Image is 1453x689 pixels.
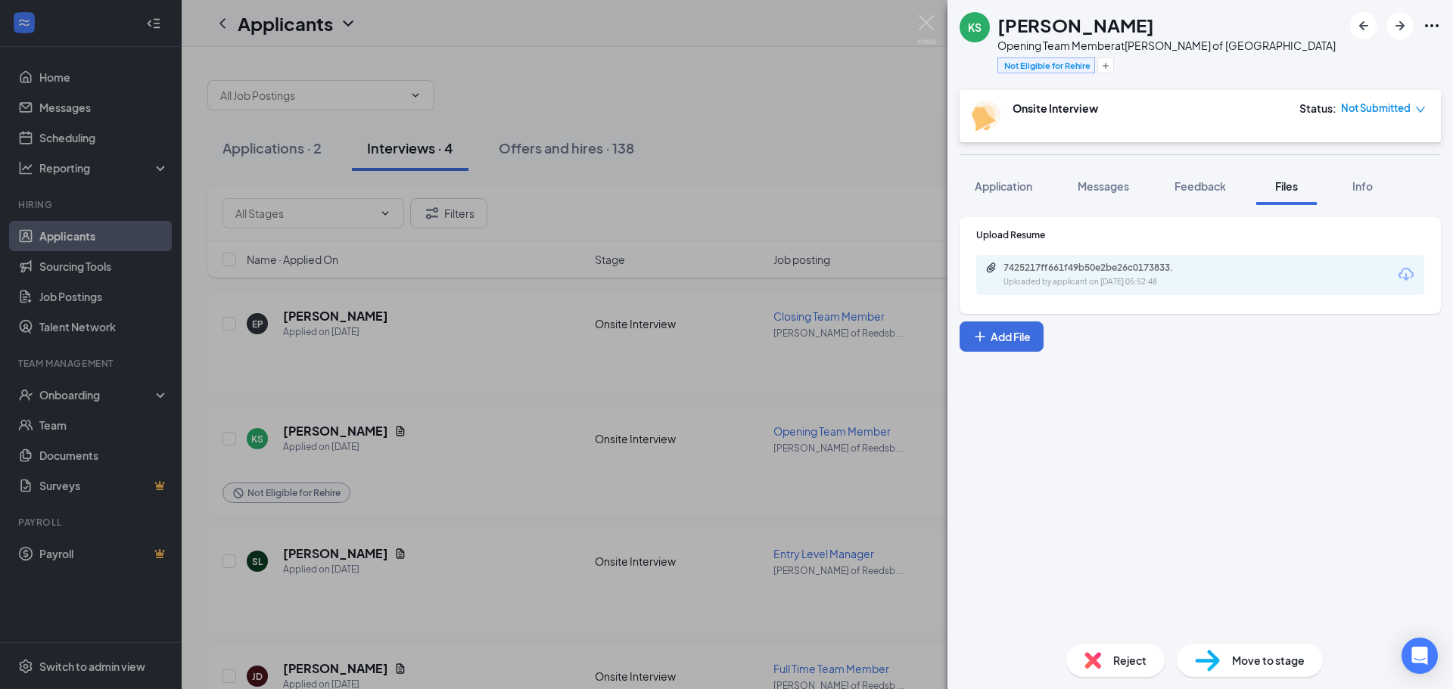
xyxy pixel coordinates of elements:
svg: Download [1397,265,1415,284]
button: Plus [1097,57,1114,73]
div: Open Intercom Messenger [1402,638,1438,674]
button: Add FilePlus [960,321,1044,352]
div: Upload Resume [976,228,1424,241]
button: ArrowRight [1386,12,1414,39]
span: down [1415,104,1426,115]
span: Files [1275,179,1298,193]
svg: Plus [972,329,988,344]
span: Not Submitted [1341,101,1411,116]
svg: ArrowRight [1391,17,1409,35]
div: Status : [1299,101,1336,116]
div: Opening Team Member at [PERSON_NAME] of [GEOGRAPHIC_DATA] [997,38,1336,53]
span: Reject [1113,652,1147,669]
span: Application [975,179,1032,193]
span: Info [1352,179,1373,193]
span: Messages [1078,179,1129,193]
span: Move to stage [1232,652,1305,669]
svg: Ellipses [1423,17,1441,35]
div: Uploaded by applicant on [DATE] 05:52:48 [1003,276,1231,288]
b: Onsite Interview [1013,101,1098,115]
div: 7425217ff661f49b50e2be26c0173833. [1003,262,1215,274]
div: KS [968,20,982,35]
svg: Plus [1101,61,1110,70]
svg: ArrowLeftNew [1355,17,1373,35]
svg: Paperclip [985,262,997,274]
button: ArrowLeftNew [1350,12,1377,39]
h1: [PERSON_NAME] [997,12,1154,38]
span: Feedback [1175,179,1226,193]
span: Not Eligible for Rehire [1004,59,1091,72]
a: Paperclip7425217ff661f49b50e2be26c0173833.Uploaded by applicant on [DATE] 05:52:48 [985,262,1231,288]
